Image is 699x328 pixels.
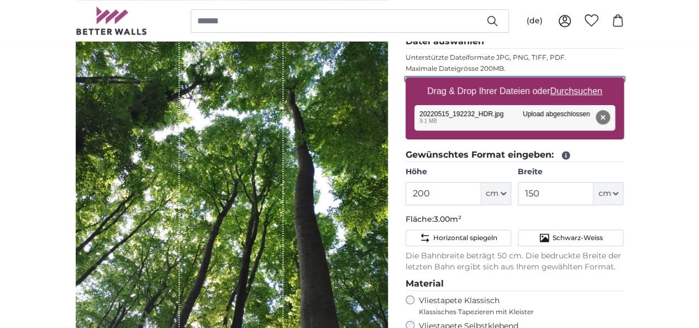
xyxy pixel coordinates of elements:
[593,182,623,205] button: cm
[433,233,497,242] span: Horizontal spiegeln
[419,308,614,316] span: Klassisches Tapezieren mit Kleister
[423,80,607,102] label: Drag & Drop Ihrer Dateien oder
[598,188,611,199] span: cm
[406,166,511,178] label: Höhe
[406,35,624,49] legend: Datei auswählen
[76,7,148,35] img: Betterwalls
[518,166,623,178] label: Breite
[419,295,614,316] label: Vliestapete Klassisch
[481,182,511,205] button: cm
[406,214,624,225] p: Fläche:
[550,86,602,96] u: Durchsuchen
[518,11,551,31] button: (de)
[406,251,624,273] p: Die Bahnbreite beträgt 50 cm. Die bedruckte Breite der letzten Bahn ergibt sich aus Ihrem gewählt...
[406,53,624,62] p: Unterstützte Dateiformate JPG, PNG, TIFF, PDF.
[406,230,511,246] button: Horizontal spiegeln
[486,188,498,199] span: cm
[434,214,461,224] span: 3.00m²
[406,64,624,73] p: Maximale Dateigrösse 200MB.
[552,233,602,242] span: Schwarz-Weiss
[518,230,623,246] button: Schwarz-Weiss
[406,277,624,291] legend: Material
[406,148,624,162] legend: Gewünschtes Format eingeben:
